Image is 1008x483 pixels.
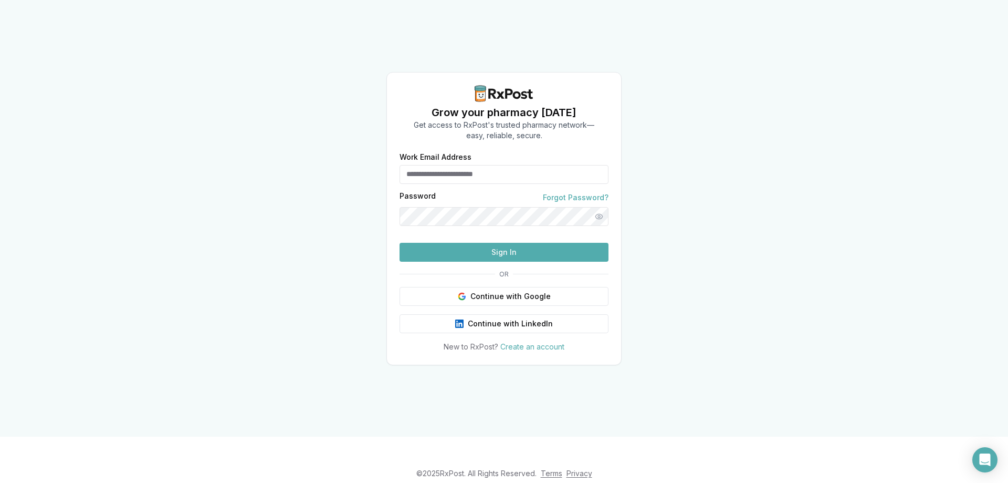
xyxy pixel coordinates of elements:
button: Continue with LinkedIn [400,314,608,333]
button: Show password [590,207,608,226]
img: LinkedIn [455,320,464,328]
a: Forgot Password? [543,192,608,203]
h1: Grow your pharmacy [DATE] [414,105,594,120]
a: Terms [541,469,562,478]
button: Sign In [400,243,608,262]
p: Get access to RxPost's trusted pharmacy network— easy, reliable, secure. [414,120,594,141]
a: Create an account [500,342,564,351]
div: Open Intercom Messenger [972,447,997,472]
span: New to RxPost? [444,342,498,351]
a: Privacy [566,469,592,478]
label: Password [400,192,436,203]
img: RxPost Logo [470,85,538,102]
span: OR [495,270,513,279]
label: Work Email Address [400,153,608,161]
button: Continue with Google [400,287,608,306]
img: Google [458,292,466,301]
